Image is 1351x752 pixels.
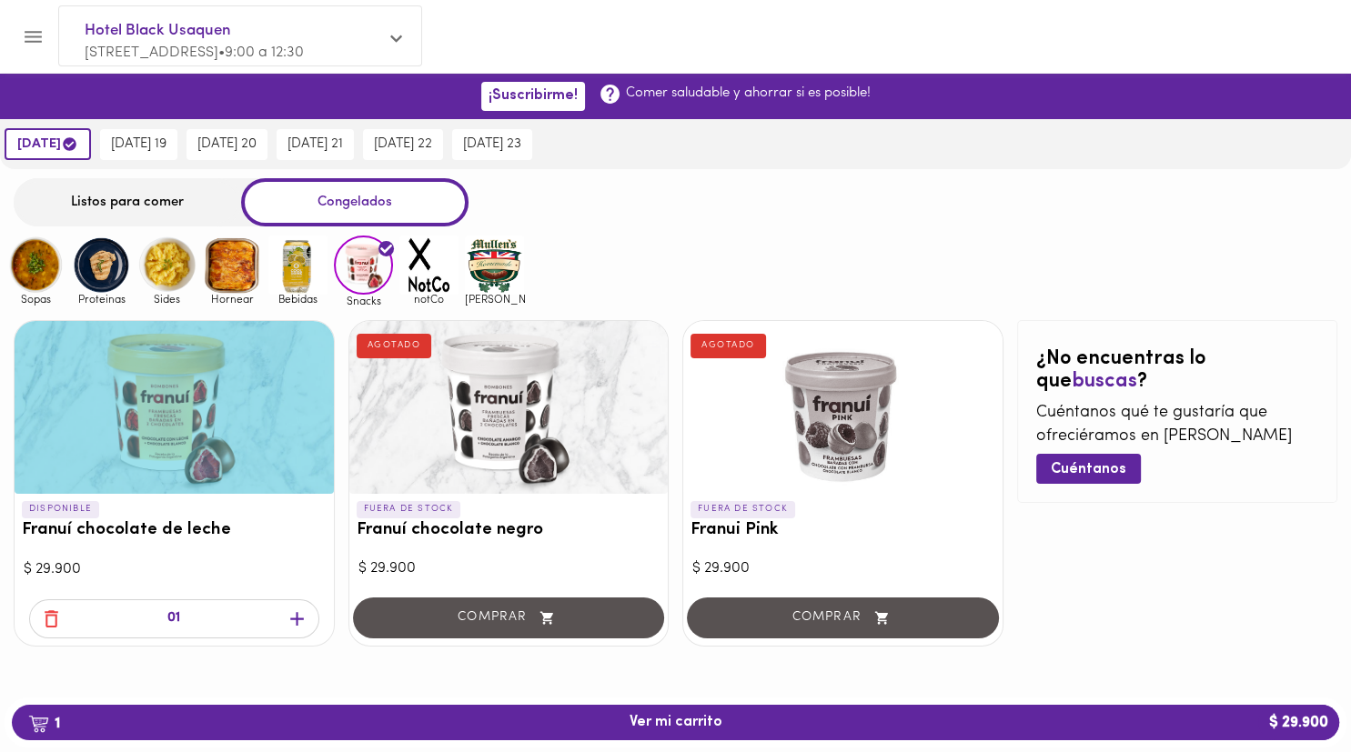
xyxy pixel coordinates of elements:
div: $ 29.900 [692,558,993,579]
span: ¡Suscribirme! [489,87,578,105]
div: Listos para comer [14,178,241,226]
p: FUERA DE STOCK [691,501,795,517]
span: Bebidas [268,293,328,305]
button: [DATE] 19 [100,129,177,160]
button: ¡Suscribirme! [481,82,585,110]
span: Snacks [334,295,393,306]
img: Sopas [6,236,66,295]
button: [DATE] 22 [363,129,443,160]
button: 1Ver mi carrito$ 29.900 [12,705,1339,740]
img: Sides [137,236,197,295]
span: Ver mi carrito [630,714,722,731]
span: Sopas [6,293,66,305]
span: Cuéntanos [1051,461,1126,478]
img: Hornear [203,236,262,295]
img: Proteinas [72,236,131,295]
div: AGOTADO [357,334,432,357]
p: FUERA DE STOCK [357,501,461,517]
span: buscas [1072,371,1137,392]
span: [DATE] 20 [197,136,257,153]
img: cart.png [28,715,49,733]
h3: Franuí chocolate de leche [22,521,327,540]
button: Menu [11,15,55,59]
button: [DATE] 21 [277,129,354,160]
span: [DATE] 22 [374,136,432,153]
div: Congelados [241,178,469,226]
iframe: Messagebird Livechat Widget [1245,647,1333,734]
span: Sides [137,293,197,305]
span: [DATE] 23 [463,136,521,153]
b: 1 [17,711,71,735]
span: Hornear [203,293,262,305]
img: Snacks [334,236,393,295]
div: Franui Pink [683,321,1003,494]
span: [DATE] [17,135,78,153]
button: Cuéntanos [1036,454,1141,484]
span: [DATE] 19 [111,136,166,153]
span: [PERSON_NAME] [465,293,524,305]
button: [DATE] 23 [452,129,532,160]
span: notCo [399,293,459,305]
h2: ¿No encuentras lo que ? [1036,348,1319,392]
button: [DATE] [5,128,91,160]
img: mullens [465,236,524,295]
h3: Franuí chocolate negro [357,521,661,540]
p: 01 [167,608,180,629]
div: $ 29.900 [358,558,660,579]
p: Cuéntanos qué te gustaría que ofreciéramos en [PERSON_NAME] [1036,402,1319,448]
span: Hotel Black Usaquen [85,19,378,43]
img: Bebidas [268,236,328,295]
p: DISPONIBLE [22,501,99,517]
div: AGOTADO [691,334,766,357]
span: [DATE] 21 [287,136,343,153]
div: Franuí chocolate negro [349,321,669,494]
button: [DATE] 20 [187,129,267,160]
img: notCo [399,236,459,295]
div: $ 29.900 [24,559,325,580]
p: Comer saludable y ahorrar si es posible! [626,84,871,103]
h3: Franui Pink [691,521,995,540]
span: [STREET_ADDRESS] • 9:00 a 12:30 [85,45,304,60]
span: Proteinas [72,293,131,305]
div: Franuí chocolate de leche [15,321,334,494]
